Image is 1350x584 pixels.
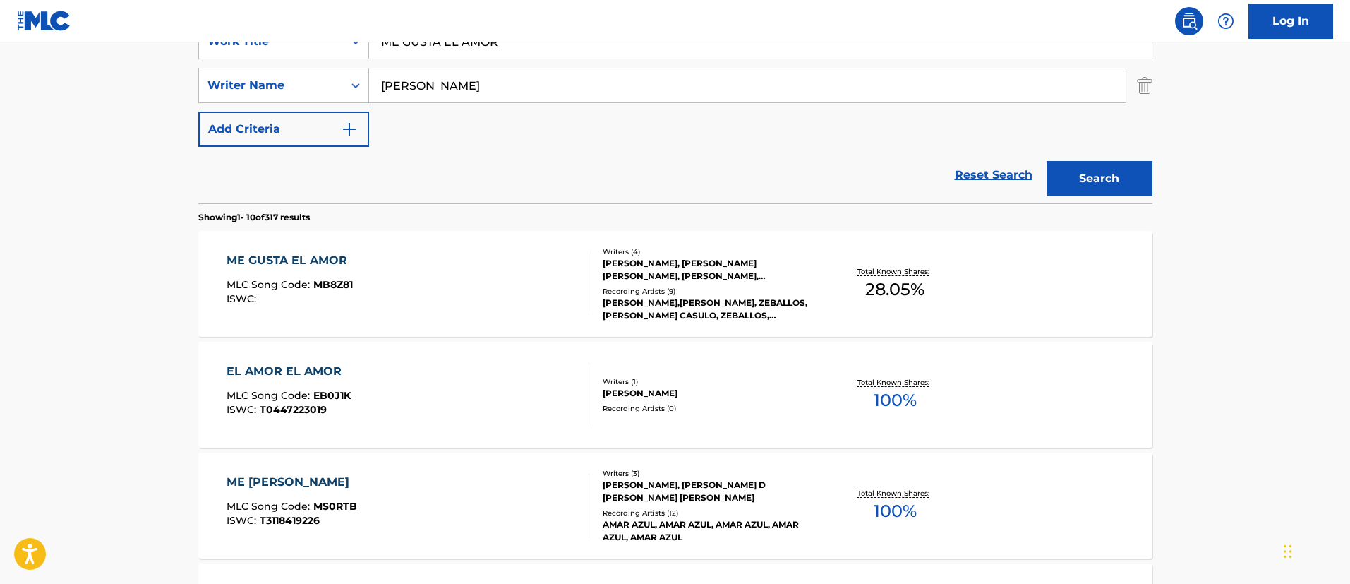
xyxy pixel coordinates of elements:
span: MS0RTB [313,500,357,513]
div: Help [1212,7,1240,35]
p: Total Known Shares: [857,377,933,388]
p: Total Known Shares: [857,488,933,499]
div: [PERSON_NAME], [PERSON_NAME] [PERSON_NAME], [PERSON_NAME], [PERSON_NAME] [603,257,816,282]
img: Delete Criterion [1137,68,1152,103]
div: [PERSON_NAME],[PERSON_NAME], ZEBALLOS, [PERSON_NAME] CASULO, ZEBALLOS, ZEBALLOS, [PERSON_NAME], [... [603,297,816,322]
button: Search [1047,161,1152,196]
div: EL AMOR EL AMOR [227,363,351,380]
div: Recording Artists ( 12 ) [603,508,816,518]
span: MLC Song Code : [227,389,313,402]
a: Log In [1248,4,1333,39]
div: Writers ( 1 ) [603,376,816,387]
img: MLC Logo [17,11,71,31]
button: Add Criteria [198,112,369,147]
div: Writer Name [207,77,335,94]
a: Reset Search [948,160,1039,191]
span: ISWC : [227,514,260,527]
span: EB0J1K [313,389,351,402]
p: Total Known Shares: [857,266,933,277]
div: AMAR AZUL, AMAR AZUL, AMAR AZUL, AMAR AZUL, AMAR AZUL [603,518,816,544]
div: ME GUSTA EL AMOR [227,252,354,269]
div: ME [PERSON_NAME] [227,474,357,491]
a: ME GUSTA EL AMORMLC Song Code:MB8Z81ISWC:Writers (4)[PERSON_NAME], [PERSON_NAME] [PERSON_NAME], [... [198,231,1152,337]
a: Public Search [1175,7,1203,35]
div: [PERSON_NAME], [PERSON_NAME] D [PERSON_NAME] [PERSON_NAME] [603,479,816,504]
span: MB8Z81 [313,278,353,291]
a: ME [PERSON_NAME]MLC Song Code:MS0RTBISWC:T3118419226Writers (3)[PERSON_NAME], [PERSON_NAME] D [PE... [198,453,1152,559]
div: Recording Artists ( 9 ) [603,286,816,297]
span: ISWC : [227,403,260,416]
span: T0447223019 [260,403,327,416]
span: MLC Song Code : [227,500,313,513]
span: ISWC : [227,292,260,305]
a: EL AMOR EL AMORMLC Song Code:EB0J1KISWC:T0447223019Writers (1)[PERSON_NAME]Recording Artists (0)T... [198,342,1152,448]
div: Writers ( 4 ) [603,246,816,257]
span: 100 % [874,499,917,524]
span: 100 % [874,388,917,413]
div: Drag [1284,530,1292,573]
form: Search Form [198,24,1152,203]
span: T3118419226 [260,514,320,527]
div: Writers ( 3 ) [603,468,816,479]
img: 9d2ae6d4665cec9f34b9.svg [341,121,358,138]
div: Recording Artists ( 0 ) [603,403,816,414]
span: 28.05 % [865,277,924,302]
p: Showing 1 - 10 of 317 results [198,211,310,224]
img: help [1217,13,1234,30]
div: [PERSON_NAME] [603,387,816,400]
span: MLC Song Code : [227,278,313,291]
img: search [1181,13,1198,30]
iframe: Chat Widget [1279,516,1350,584]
